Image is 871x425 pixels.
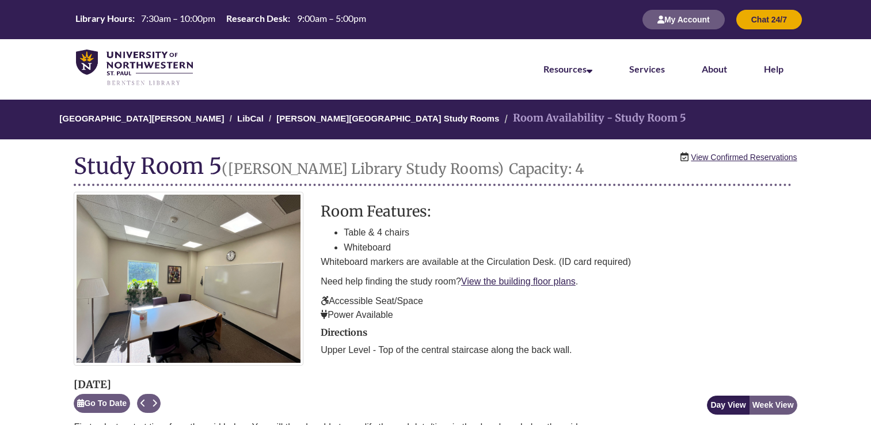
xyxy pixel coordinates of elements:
[321,328,797,338] h2: Directions
[74,394,130,413] button: Go To Date
[707,396,749,415] button: Day View
[74,100,797,139] nav: Breadcrumb
[642,14,725,24] a: My Account
[237,113,264,123] a: LibCal
[321,294,797,322] p: Accessible Seat/Space Power Available
[74,379,161,390] h2: [DATE]
[141,13,215,24] span: 7:30am – 10:00pm
[321,343,797,357] p: Upper Level - Top of the central staircase along the back wall.
[137,394,149,413] button: Previous
[71,12,370,27] a: Hours Today
[59,113,224,123] a: [GEOGRAPHIC_DATA][PERSON_NAME]
[222,12,292,25] th: Research Desk:
[71,12,136,25] th: Library Hours:
[344,240,797,255] li: Whiteboard
[344,225,797,240] li: Table & 4 chairs
[71,12,370,26] table: Hours Today
[76,50,193,86] img: UNWSP Library Logo
[321,203,797,321] div: description
[321,255,797,269] p: Whiteboard markers are available at the Circulation Desk. (ID card required)
[461,276,576,286] a: View the building floor plans
[691,151,797,164] a: View Confirmed Reservations
[501,110,686,127] li: Room Availability - Study Room 5
[74,192,303,366] img: Study Room 5
[74,154,791,186] h1: Study Room 5
[321,328,797,358] div: directions
[736,14,802,24] a: Chat 24/7
[543,63,592,74] a: Resources
[297,13,366,24] span: 9:00am – 5:00pm
[149,394,161,413] button: Next
[642,10,725,29] button: My Account
[702,63,727,74] a: About
[764,63,783,74] a: Help
[509,160,584,178] small: Capacity: 4
[222,160,504,178] small: ([PERSON_NAME] Library Study Rooms)
[749,396,797,415] button: Week View
[321,203,797,219] h3: Room Features:
[629,63,665,74] a: Services
[321,275,797,289] p: Need help finding the study room? .
[736,10,802,29] button: Chat 24/7
[276,113,499,123] a: [PERSON_NAME][GEOGRAPHIC_DATA] Study Rooms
